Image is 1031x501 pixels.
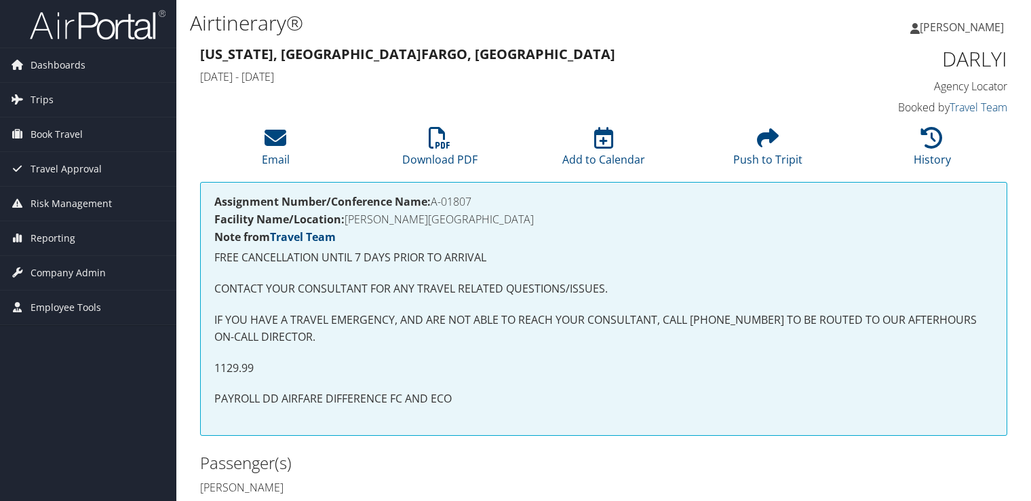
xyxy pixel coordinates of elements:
a: Push to Tripit [733,134,802,167]
a: Travel Team [950,100,1007,115]
a: [PERSON_NAME] [910,7,1017,48]
strong: Note from [214,229,336,244]
img: airportal-logo.png [30,9,166,41]
span: Company Admin [31,256,106,290]
span: Book Travel [31,117,83,151]
h4: Booked by [821,100,1007,115]
h1: DARLYI [821,45,1007,73]
a: Download PDF [402,134,478,167]
p: 1129.99 [214,360,993,377]
a: Email [262,134,290,167]
a: Add to Calendar [562,134,645,167]
h1: Airtinerary® [190,9,741,37]
h4: [PERSON_NAME][GEOGRAPHIC_DATA] [214,214,993,225]
p: PAYROLL DD AIRFARE DIFFERENCE FC AND ECO [214,390,993,408]
p: FREE CANCELLATION UNTIL 7 DAYS PRIOR TO ARRIVAL [214,249,993,267]
h4: [DATE] - [DATE] [200,69,800,84]
p: IF YOU HAVE A TRAVEL EMERGENCY, AND ARE NOT ABLE TO REACH YOUR CONSULTANT, CALL [PHONE_NUMBER] TO... [214,312,993,346]
a: History [914,134,951,167]
span: Reporting [31,221,75,255]
span: Trips [31,83,54,117]
span: Dashboards [31,48,85,82]
strong: [US_STATE], [GEOGRAPHIC_DATA] Fargo, [GEOGRAPHIC_DATA] [200,45,615,63]
span: Travel Approval [31,152,102,186]
h2: Passenger(s) [200,451,594,475]
a: Travel Team [270,229,336,244]
h4: Agency Locator [821,79,1007,94]
strong: Assignment Number/Conference Name: [214,194,431,209]
h4: A-01807 [214,196,993,207]
h4: [PERSON_NAME] [200,480,594,495]
p: CONTACT YOUR CONSULTANT FOR ANY TRAVEL RELATED QUESTIONS/ISSUES. [214,280,993,298]
strong: Facility Name/Location: [214,212,345,227]
span: Employee Tools [31,291,101,324]
span: Risk Management [31,187,112,221]
span: [PERSON_NAME] [920,20,1004,35]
